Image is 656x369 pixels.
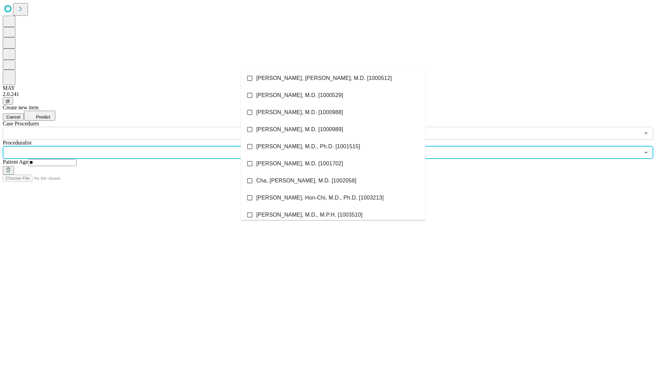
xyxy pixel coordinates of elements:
[36,114,50,120] span: Predict
[641,128,651,138] button: Open
[256,125,343,134] span: [PERSON_NAME], M.D. [1000989]
[256,211,363,219] span: [PERSON_NAME], M.D., M.P.H. [1003510]
[3,85,653,91] div: MAY
[256,108,343,117] span: [PERSON_NAME], M.D. [1000988]
[3,97,13,105] button: @
[3,91,653,97] div: 2.0.241
[3,159,28,165] span: Patient Age
[256,160,343,168] span: [PERSON_NAME], M.D. [1001702]
[641,148,651,157] button: Close
[24,111,55,121] button: Predict
[3,105,39,110] span: Create new item
[5,98,10,104] span: @
[3,121,39,126] span: Scheduled Procedure
[3,113,24,121] button: Cancel
[256,177,356,185] span: Cha, [PERSON_NAME], M.D. [1002058]
[256,91,343,99] span: [PERSON_NAME], M.D. [1000529]
[6,114,20,120] span: Cancel
[3,140,31,146] span: Proceduralist
[256,142,360,151] span: [PERSON_NAME], M.D., Ph.D. [1001515]
[256,194,384,202] span: [PERSON_NAME], Hon-Chi, M.D., Ph.D. [1003213]
[256,74,392,82] span: [PERSON_NAME], [PERSON_NAME], M.D. [1000512]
